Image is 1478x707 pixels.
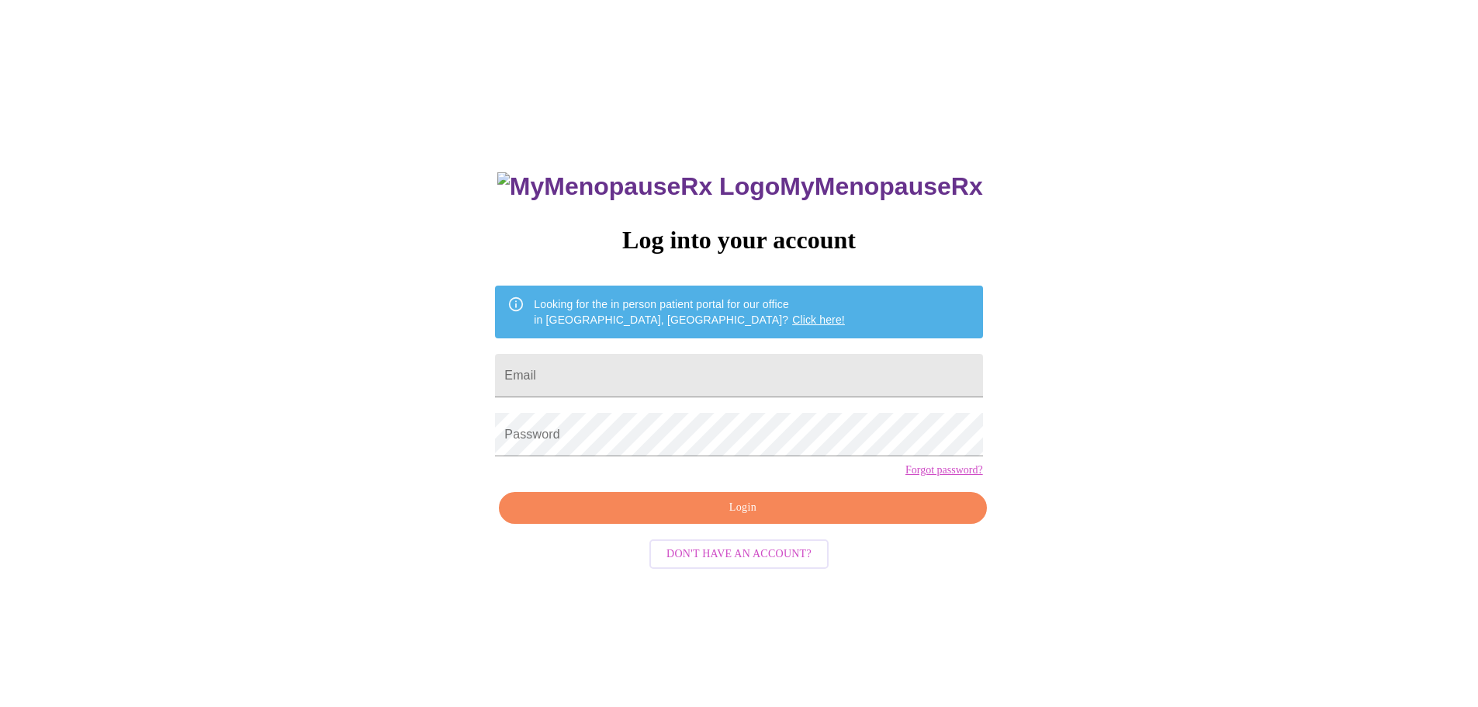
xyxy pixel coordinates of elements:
span: Don't have an account? [666,545,812,564]
h3: Log into your account [495,226,982,255]
div: Looking for the in person patient portal for our office in [GEOGRAPHIC_DATA], [GEOGRAPHIC_DATA]? [534,290,845,334]
a: Forgot password? [905,464,983,477]
a: Click here! [792,314,845,326]
button: Don't have an account? [649,539,829,570]
img: MyMenopauseRx Logo [497,172,780,201]
a: Don't have an account? [646,546,832,560]
span: Login [517,498,968,518]
button: Login [499,492,986,524]
h3: MyMenopauseRx [497,172,983,201]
